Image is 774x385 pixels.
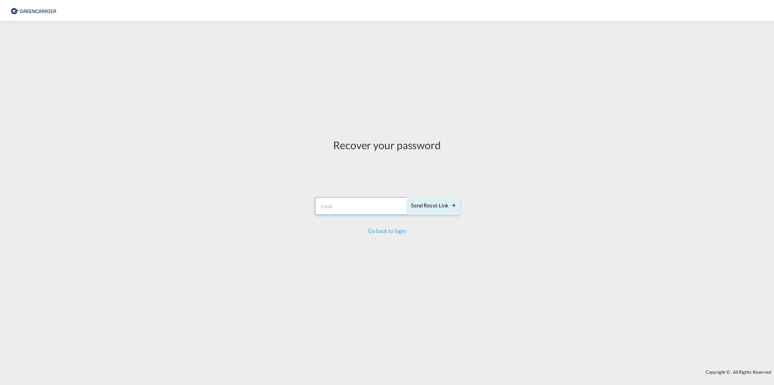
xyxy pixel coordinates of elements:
div: Recover your password [314,138,460,152]
a: Go back to login [368,227,406,234]
input: Email [315,197,408,215]
div: Send reset link [411,202,456,210]
img: 1378a7308afe11ef83610d9e779c6b34.png [11,3,58,19]
button: SEND RESET LINK [407,197,460,215]
iframe: reCAPTCHA [334,159,440,187]
md-icon: icon-arrow-right [451,203,456,208]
